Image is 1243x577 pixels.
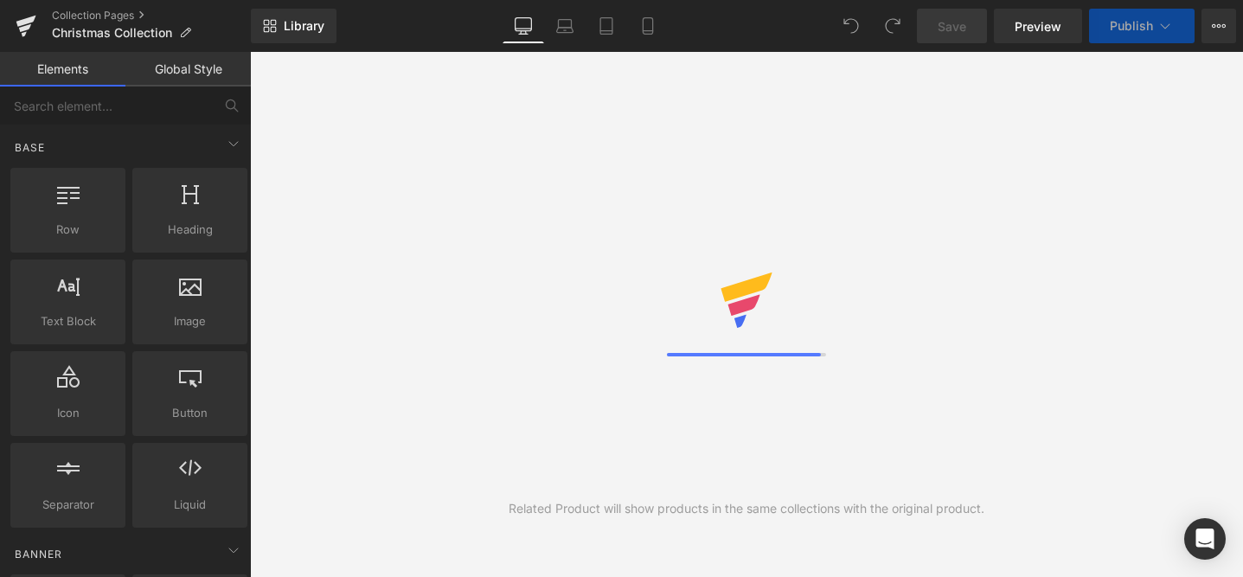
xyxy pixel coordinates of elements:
[1201,9,1236,43] button: More
[16,312,120,330] span: Text Block
[1015,17,1061,35] span: Preview
[52,26,172,40] span: Christmas Collection
[503,9,544,43] a: Desktop
[627,9,669,43] a: Mobile
[1110,19,1153,33] span: Publish
[138,312,242,330] span: Image
[938,17,966,35] span: Save
[16,221,120,239] span: Row
[284,18,324,34] span: Library
[509,499,984,518] div: Related Product will show products in the same collections with the original product.
[125,52,251,87] a: Global Style
[138,404,242,422] span: Button
[16,496,120,514] span: Separator
[1184,518,1226,560] div: Open Intercom Messenger
[1089,9,1195,43] button: Publish
[586,9,627,43] a: Tablet
[138,496,242,514] span: Liquid
[875,9,910,43] button: Redo
[13,139,47,156] span: Base
[16,404,120,422] span: Icon
[13,546,64,562] span: Banner
[52,9,251,22] a: Collection Pages
[834,9,868,43] button: Undo
[138,221,242,239] span: Heading
[544,9,586,43] a: Laptop
[251,9,336,43] a: New Library
[994,9,1082,43] a: Preview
